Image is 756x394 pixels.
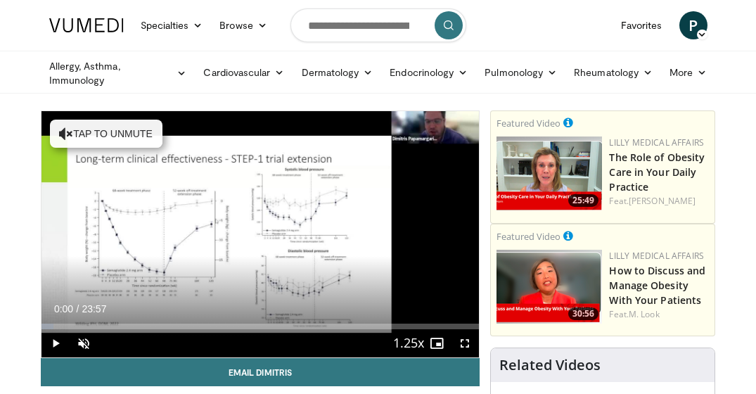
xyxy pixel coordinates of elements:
[41,324,480,329] div: Progress Bar
[629,308,660,320] a: M. Look
[496,250,602,324] a: 30:56
[476,58,565,87] a: Pulmonology
[661,58,715,87] a: More
[679,11,707,39] a: P
[496,136,602,210] img: e1208b6b-349f-4914-9dd7-f97803bdbf1d.png.150x105_q85_crop-smart_upscale.png
[49,18,124,32] img: VuMedi Logo
[50,120,162,148] button: Tap to unmute
[41,111,480,357] video-js: Video Player
[565,58,661,87] a: Rheumatology
[451,329,479,357] button: Fullscreen
[381,58,476,87] a: Endocrinology
[82,303,106,314] span: 23:57
[629,195,696,207] a: [PERSON_NAME]
[195,58,293,87] a: Cardiovascular
[496,250,602,324] img: c98a6a29-1ea0-4bd5-8cf5-4d1e188984a7.png.150x105_q85_crop-smart_upscale.png
[41,329,70,357] button: Play
[293,58,382,87] a: Dermatology
[211,11,276,39] a: Browse
[613,11,671,39] a: Favorites
[54,303,73,314] span: 0:00
[41,358,480,386] a: Email Dimitris
[496,117,560,129] small: Featured Video
[568,194,598,207] span: 25:49
[496,230,560,243] small: Featured Video
[609,264,705,307] a: How to Discuss and Manage Obesity With Your Patients
[395,329,423,357] button: Playback Rate
[609,151,705,193] a: The Role of Obesity Care in Your Daily Practice
[609,250,704,262] a: Lilly Medical Affairs
[609,195,709,208] div: Feat.
[132,11,212,39] a: Specialties
[423,329,451,357] button: Enable picture-in-picture mode
[568,307,598,320] span: 30:56
[609,308,709,321] div: Feat.
[496,136,602,210] a: 25:49
[41,59,196,87] a: Allergy, Asthma, Immunology
[77,303,79,314] span: /
[290,8,466,42] input: Search topics, interventions
[70,329,98,357] button: Unmute
[499,357,601,374] h4: Related Videos
[609,136,704,148] a: Lilly Medical Affairs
